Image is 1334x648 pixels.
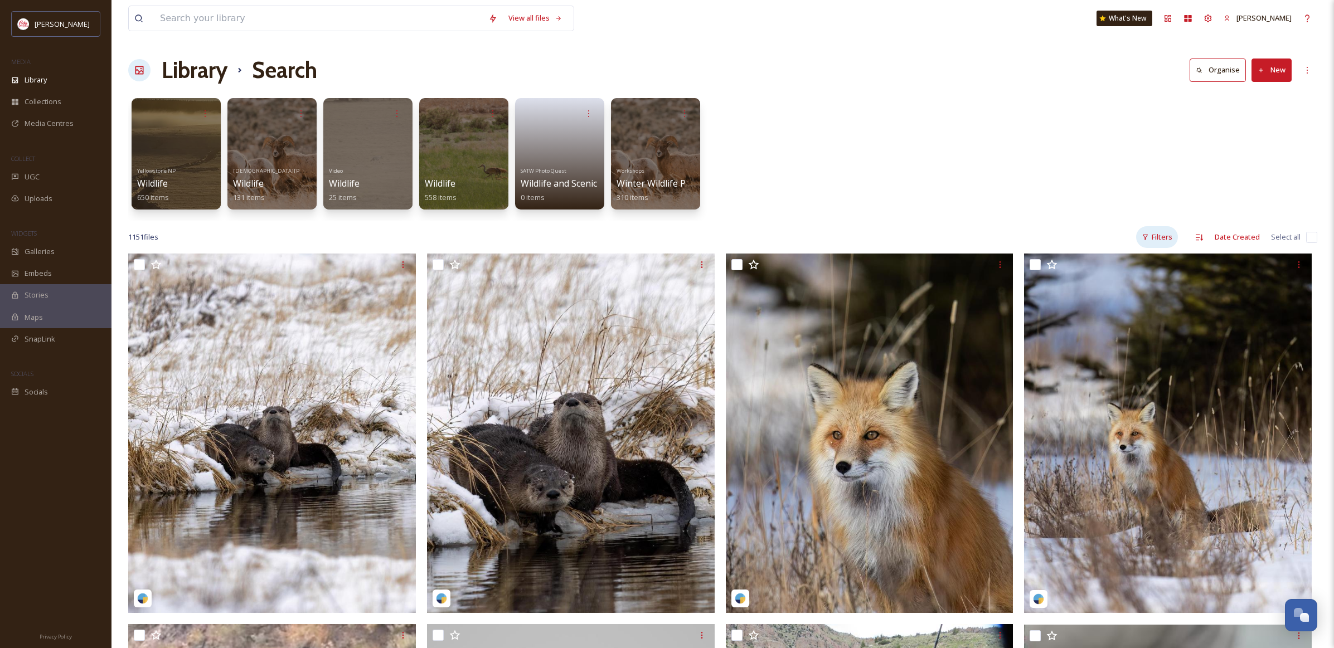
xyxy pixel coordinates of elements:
[503,7,568,29] a: View all files
[137,593,148,604] img: snapsea-logo.png
[137,164,176,202] a: Yellowstone NPWildlife650 items
[726,254,1013,613] img: benbwildlife-18039937163690895.jpeg
[25,246,55,257] span: Galleries
[521,167,566,174] span: SATW Photo Quest
[1251,59,1292,81] button: New
[252,53,317,87] h1: Search
[11,154,35,163] span: COLLECT
[1218,7,1297,29] a: [PERSON_NAME]
[137,192,169,202] span: 650 items
[1033,593,1044,605] img: snapsea-logo.png
[233,164,338,202] a: [DEMOGRAPHIC_DATA][PERSON_NAME]Wildlife131 items
[329,164,360,202] a: VideoWildlife25 items
[40,629,72,642] a: Privacy Policy
[11,369,33,378] span: SOCIALS
[735,593,746,604] img: snapsea-logo.png
[25,193,52,204] span: Uploads
[329,167,343,174] span: Video
[25,118,74,129] span: Media Centres
[11,229,37,237] span: WIDGETS
[425,178,457,202] a: Wildlife558 items
[25,387,48,397] span: Socials
[521,177,597,189] span: Wildlife and Scenic
[521,164,597,202] a: SATW Photo QuestWildlife and Scenic0 items
[40,633,72,640] span: Privacy Policy
[436,593,447,604] img: snapsea-logo.png
[425,192,457,202] span: 558 items
[1190,59,1246,81] button: Organise
[1097,11,1152,26] a: What's New
[25,312,43,323] span: Maps
[617,177,782,189] span: Winter Wildlife Photography Workshop
[137,177,168,189] span: Wildlife
[1190,59,1251,81] a: Organise
[25,96,61,107] span: Collections
[329,177,360,189] span: Wildlife
[1271,232,1301,242] span: Select all
[25,290,48,300] span: Stories
[25,75,47,85] span: Library
[1136,226,1178,248] div: Filters
[617,167,644,174] span: Workshops
[617,192,648,202] span: 310 items
[1209,226,1265,248] div: Date Created
[427,254,715,613] img: benbwildlife-17857235703436667.jpeg
[329,192,357,202] span: 25 items
[233,167,338,174] span: [DEMOGRAPHIC_DATA][PERSON_NAME]
[128,232,158,242] span: 1151 file s
[162,53,227,87] a: Library
[233,177,264,189] span: Wildlife
[25,268,52,279] span: Embeds
[1285,599,1317,631] button: Open Chat
[617,164,782,202] a: WorkshopsWinter Wildlife Photography Workshop310 items
[154,6,483,31] input: Search your library
[137,167,176,174] span: Yellowstone NP
[233,192,265,202] span: 131 items
[128,254,416,613] img: benbwildlife-18521771848012537.jpeg
[18,18,29,30] img: images%20(1).png
[521,192,545,202] span: 0 items
[35,19,90,29] span: [PERSON_NAME]
[1024,254,1312,613] img: benbwildlife-18088862611776051.jpeg
[11,57,31,66] span: MEDIA
[25,334,55,344] span: SnapLink
[425,177,455,189] span: Wildlife
[25,172,40,182] span: UGC
[1236,13,1292,23] span: [PERSON_NAME]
